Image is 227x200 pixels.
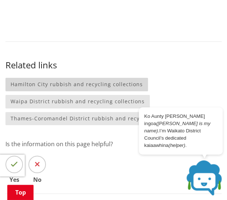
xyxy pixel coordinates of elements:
a: Top [7,185,34,200]
p: Ko Aunty [PERSON_NAME] ingoa I’m Waikato District Council’s dedicated kaiaawhina . [144,113,217,149]
a: Waipa District rubbish and recycling collections [5,95,150,108]
span: No [28,177,46,183]
em: (helper) [168,143,185,148]
a: Thames-Coromandel District rubbish and recycling collection [5,112,187,125]
a: Hamilton City rubbish and recycling collections [5,78,148,91]
span: Yes [5,177,23,183]
em: ([PERSON_NAME] is my name). [144,121,210,133]
p: Is the information on this page helpful? [5,140,222,148]
h3: Related links [5,60,222,71]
